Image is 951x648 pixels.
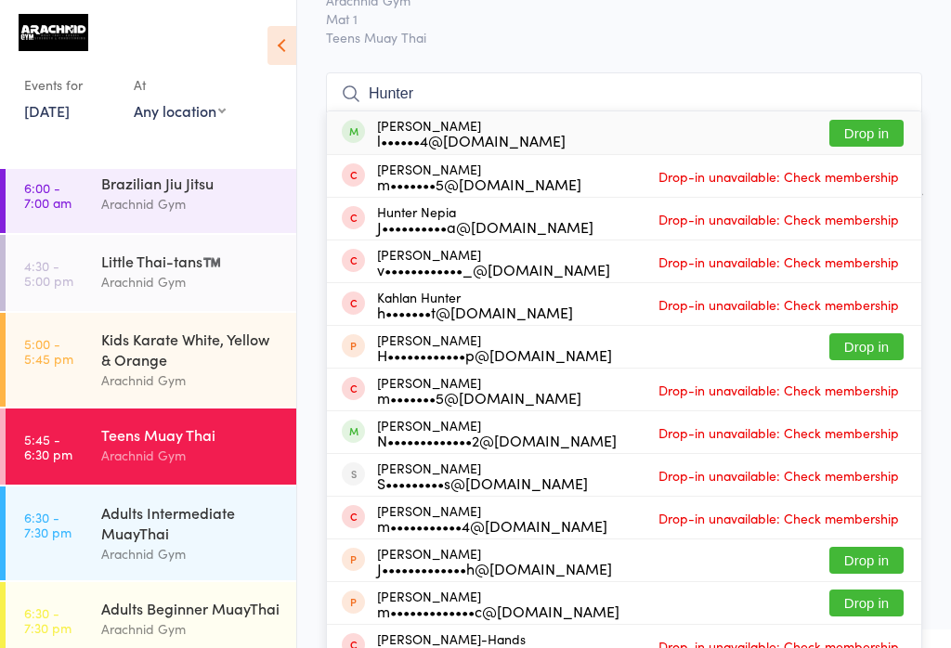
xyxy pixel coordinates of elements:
[829,120,904,147] button: Drop in
[19,14,88,51] img: Arachnid Gym
[326,28,922,46] span: Teens Muay Thai
[101,193,280,214] div: Arachnid Gym
[24,432,72,461] time: 5:45 - 6:30 pm
[377,219,593,234] div: J••••••••••a@[DOMAIN_NAME]
[101,369,280,391] div: Arachnid Gym
[6,235,296,311] a: 4:30 -5:00 pmLittle Thai-tans™️Arachnid Gym
[377,204,593,234] div: Hunter Nepia
[101,271,280,292] div: Arachnid Gym
[24,336,73,366] time: 5:00 - 5:45 pm
[6,408,296,485] a: 5:45 -6:30 pmTeens Muay ThaiArachnid Gym
[24,510,72,539] time: 6:30 - 7:30 pm
[101,251,280,271] div: Little Thai-tans™️
[377,290,573,319] div: Kahlan Hunter
[654,205,904,233] span: Drop-in unavailable: Check membership
[6,157,296,233] a: 6:00 -7:00 amBrazilian Jiu JitsuArachnid Gym
[24,258,73,288] time: 4:30 - 5:00 pm
[101,618,280,640] div: Arachnid Gym
[377,603,619,618] div: m•••••••••••••c@[DOMAIN_NAME]
[101,445,280,466] div: Arachnid Gym
[377,118,566,148] div: [PERSON_NAME]
[377,475,588,490] div: S•••••••••s@[DOMAIN_NAME]
[377,162,581,191] div: [PERSON_NAME]
[101,173,280,193] div: Brazilian Jiu Jitsu
[101,329,280,369] div: Kids Karate White, Yellow & Orange
[377,332,612,362] div: [PERSON_NAME]
[829,547,904,574] button: Drop in
[377,262,610,277] div: v••••••••••••_@[DOMAIN_NAME]
[377,503,607,533] div: [PERSON_NAME]
[326,9,893,28] span: Mat 1
[654,504,904,532] span: Drop-in unavailable: Check membership
[829,590,904,616] button: Drop in
[377,347,612,362] div: H••••••••••••p@[DOMAIN_NAME]
[101,424,280,445] div: Teens Muay Thai
[654,461,904,489] span: Drop-in unavailable: Check membership
[654,291,904,318] span: Drop-in unavailable: Check membership
[24,180,72,210] time: 6:00 - 7:00 am
[377,305,573,319] div: h•••••••t@[DOMAIN_NAME]
[24,100,70,121] a: [DATE]
[654,376,904,404] span: Drop-in unavailable: Check membership
[654,162,904,190] span: Drop-in unavailable: Check membership
[24,605,72,635] time: 6:30 - 7:30 pm
[377,546,612,576] div: [PERSON_NAME]
[829,333,904,360] button: Drop in
[377,390,581,405] div: m•••••••5@[DOMAIN_NAME]
[326,72,922,115] input: Search
[377,589,619,618] div: [PERSON_NAME]
[377,133,566,148] div: l••••••4@[DOMAIN_NAME]
[24,70,115,100] div: Events for
[377,247,610,277] div: [PERSON_NAME]
[101,543,280,564] div: Arachnid Gym
[377,375,581,405] div: [PERSON_NAME]
[377,518,607,533] div: m•••••••••••4@[DOMAIN_NAME]
[654,248,904,276] span: Drop-in unavailable: Check membership
[377,176,581,191] div: m•••••••5@[DOMAIN_NAME]
[6,486,296,580] a: 6:30 -7:30 pmAdults Intermediate MuayThaiArachnid Gym
[377,418,617,447] div: [PERSON_NAME]
[101,598,280,618] div: Adults Beginner MuayThai
[377,561,612,576] div: J•••••••••••••h@[DOMAIN_NAME]
[134,70,226,100] div: At
[101,502,280,543] div: Adults Intermediate MuayThai
[134,100,226,121] div: Any location
[377,460,588,490] div: [PERSON_NAME]
[377,433,617,447] div: N•••••••••••••2@[DOMAIN_NAME]
[6,313,296,407] a: 5:00 -5:45 pmKids Karate White, Yellow & OrangeArachnid Gym
[654,419,904,447] span: Drop-in unavailable: Check membership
